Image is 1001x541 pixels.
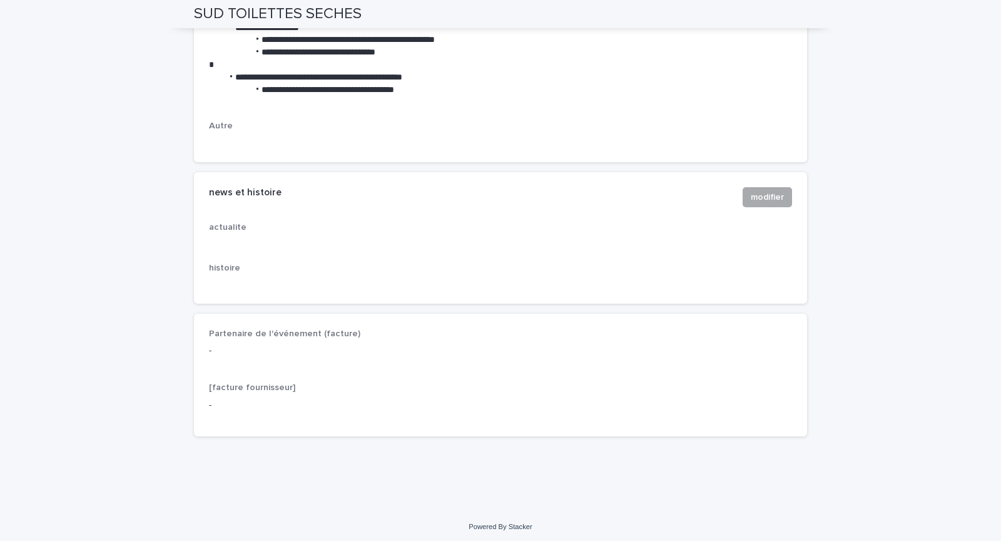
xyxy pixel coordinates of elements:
[209,399,792,412] p: -
[209,264,240,272] span: histoire
[209,121,233,130] span: Autre
[209,223,246,232] span: actualite
[209,383,295,392] span: [facture fournisseur]
[209,329,360,338] span: Partenaire de l'événement (facture)
[209,187,282,198] h2: news et histoire
[751,191,784,204] span: modifier
[743,187,792,207] button: modifier
[194,5,362,23] h2: SUD TOILETTES SECHES
[469,523,532,530] a: Powered By Stacker
[209,344,792,358] p: -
